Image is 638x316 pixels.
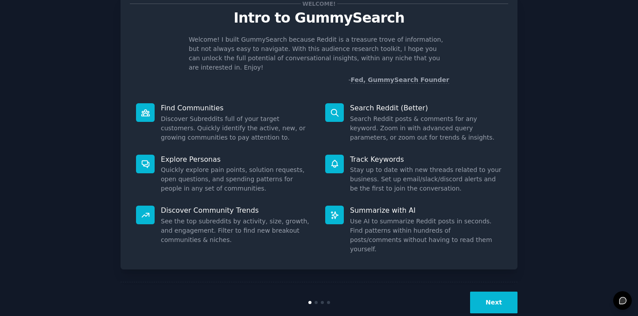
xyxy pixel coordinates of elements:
p: Intro to GummySearch [130,10,508,26]
p: Welcome! I built GummySearch because Reddit is a treasure trove of information, but not always ea... [189,35,449,72]
p: Explore Personas [161,155,313,164]
div: - [348,75,449,85]
p: Find Communities [161,103,313,113]
dd: See the top subreddits by activity, size, growth, and engagement. Filter to find new breakout com... [161,217,313,245]
p: Summarize with AI [350,206,502,215]
p: Discover Community Trends [161,206,313,215]
dd: Use AI to summarize Reddit posts in seconds. Find patterns within hundreds of posts/comments with... [350,217,502,254]
p: Track Keywords [350,155,502,164]
dd: Discover Subreddits full of your target customers. Quickly identify the active, new, or growing c... [161,114,313,142]
a: Fed, GummySearch Founder [350,76,449,84]
button: Next [470,292,517,313]
dd: Stay up to date with new threads related to your business. Set up email/slack/discord alerts and ... [350,165,502,193]
dd: Quickly explore pain points, solution requests, open questions, and spending patterns for people ... [161,165,313,193]
p: Search Reddit (Better) [350,103,502,113]
dd: Search Reddit posts & comments for any keyword. Zoom in with advanced query parameters, or zoom o... [350,114,502,142]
